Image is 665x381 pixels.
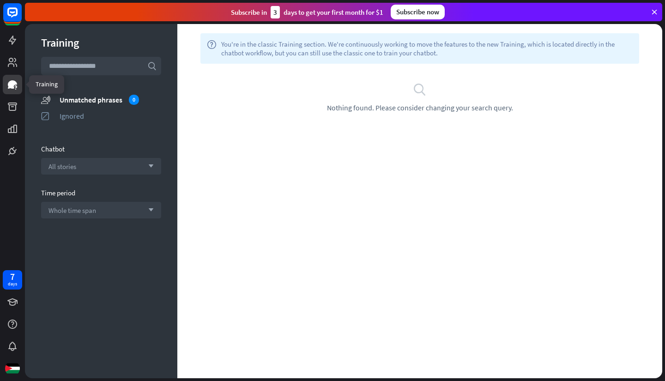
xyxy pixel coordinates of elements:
[7,4,35,31] button: Open LiveChat chat widget
[8,281,17,287] div: days
[41,95,50,104] i: unmatched_phrases
[231,6,383,18] div: Subscribe in days to get your first month for $1
[60,111,161,121] div: Ignored
[48,162,76,171] span: All stories
[41,188,161,197] div: Time period
[207,40,217,57] i: help
[41,145,161,153] div: Chatbot
[129,95,139,105] div: 0
[391,5,445,19] div: Subscribe now
[271,6,280,18] div: 3
[144,163,154,169] i: arrow_down
[10,272,15,281] div: 7
[147,61,157,71] i: search
[41,111,50,121] i: ignored
[221,40,633,57] span: You're in the classic Training section. We're continuously working to move the features to the ne...
[60,95,161,105] div: Unmatched phrases
[3,270,22,290] a: 7 days
[327,103,513,112] span: Nothing found. Please consider changing your search query.
[48,206,96,215] span: Whole time span
[413,82,427,96] i: search
[144,207,154,213] i: arrow_down
[41,36,161,50] div: Training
